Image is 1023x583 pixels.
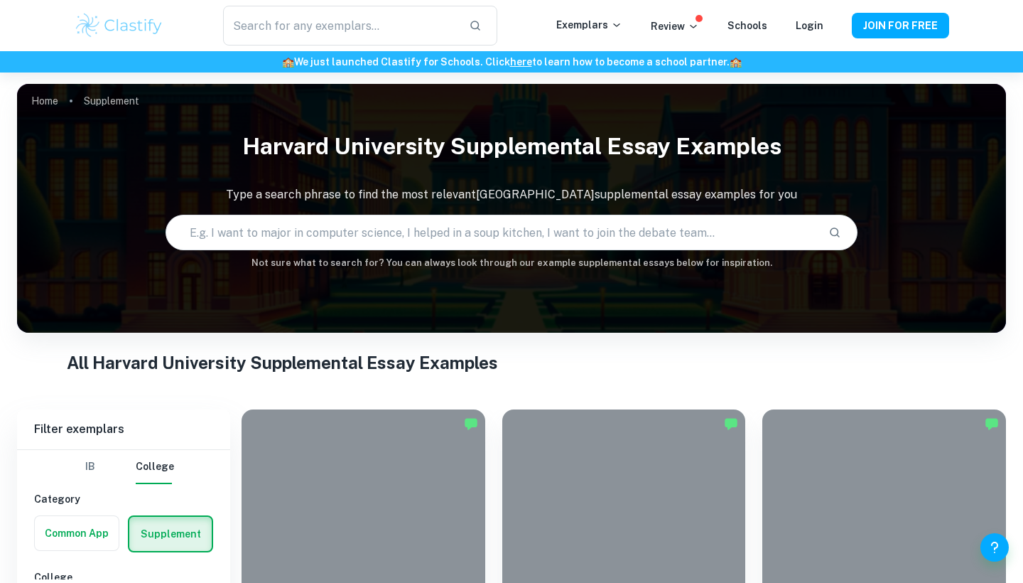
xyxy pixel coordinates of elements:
[985,417,999,431] img: Marked
[796,20,823,31] a: Login
[282,56,294,68] span: 🏫
[17,124,1006,169] h1: Harvard University Supplemental Essay Examples
[727,20,767,31] a: Schools
[464,417,478,431] img: Marked
[74,11,164,40] img: Clastify logo
[556,17,622,33] p: Exemplars
[35,516,119,550] button: Common App
[651,18,699,34] p: Review
[67,350,957,375] h1: All Harvard University Supplemental Essay Examples
[510,56,532,68] a: here
[129,517,212,551] button: Supplement
[17,410,230,449] h6: Filter exemplars
[73,450,107,484] button: IB
[3,54,1020,70] h6: We just launched Clastify for Schools. Click to learn how to become a school partner.
[17,256,1006,270] h6: Not sure what to search for? You can always look through our example supplemental essays below fo...
[73,450,174,484] div: Filter type choice
[223,6,458,46] input: Search for any exemplars...
[136,450,174,484] button: College
[84,93,139,109] p: Supplement
[17,186,1006,203] p: Type a search phrase to find the most relevant [GEOGRAPHIC_DATA] supplemental essay examples for you
[980,533,1009,562] button: Help and Feedback
[823,220,847,245] button: Search
[166,213,817,252] input: E.g. I want to major in computer science, I helped in a soup kitchen, I want to join the debate t...
[724,417,738,431] img: Marked
[31,91,58,111] a: Home
[852,13,949,38] button: JOIN FOR FREE
[34,491,213,507] h6: Category
[730,56,742,68] span: 🏫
